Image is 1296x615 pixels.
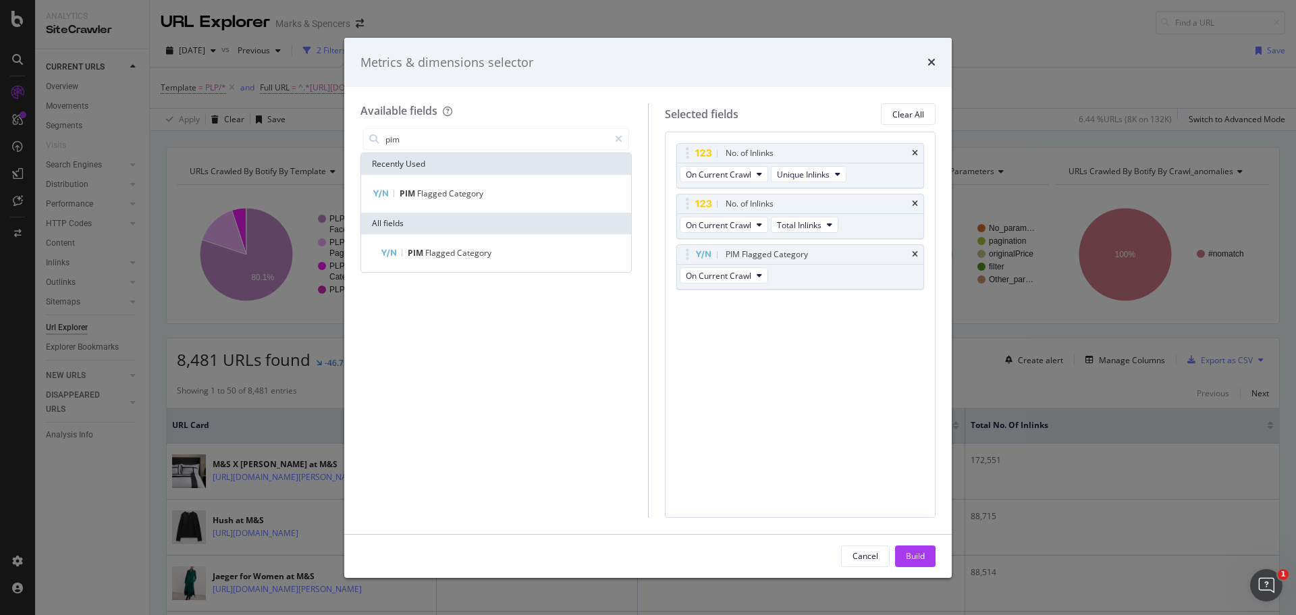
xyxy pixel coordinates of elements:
[881,103,936,125] button: Clear All
[892,109,924,120] div: Clear All
[906,550,925,562] div: Build
[777,219,821,231] span: Total Inlinks
[361,153,631,175] div: Recently Used
[726,197,774,211] div: No. of Inlinks
[408,247,425,259] span: PIM
[853,550,878,562] div: Cancel
[449,188,483,199] span: Category
[417,188,449,199] span: Flagged
[344,38,952,578] div: modal
[927,54,936,72] div: times
[680,166,768,182] button: On Current Crawl
[360,54,533,72] div: Metrics & dimensions selector
[771,166,846,182] button: Unique Inlinks
[1278,569,1289,580] span: 1
[680,217,768,233] button: On Current Crawl
[912,250,918,259] div: times
[361,213,631,234] div: All fields
[680,267,768,284] button: On Current Crawl
[384,129,609,149] input: Search by field name
[686,219,751,231] span: On Current Crawl
[912,149,918,157] div: times
[360,103,437,118] div: Available fields
[676,194,925,239] div: No. of InlinkstimesOn Current CrawlTotal Inlinks
[841,545,890,567] button: Cancel
[912,200,918,208] div: times
[771,217,838,233] button: Total Inlinks
[726,248,808,261] div: PIM Flagged Category
[400,188,417,199] span: PIM
[676,244,925,290] div: PIM Flagged CategorytimesOn Current Crawl
[457,247,491,259] span: Category
[676,143,925,188] div: No. of InlinkstimesOn Current CrawlUnique Inlinks
[665,107,738,122] div: Selected fields
[1250,569,1282,601] iframe: Intercom live chat
[425,247,457,259] span: Flagged
[726,146,774,160] div: No. of Inlinks
[686,270,751,282] span: On Current Crawl
[895,545,936,567] button: Build
[686,169,751,180] span: On Current Crawl
[777,169,830,180] span: Unique Inlinks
